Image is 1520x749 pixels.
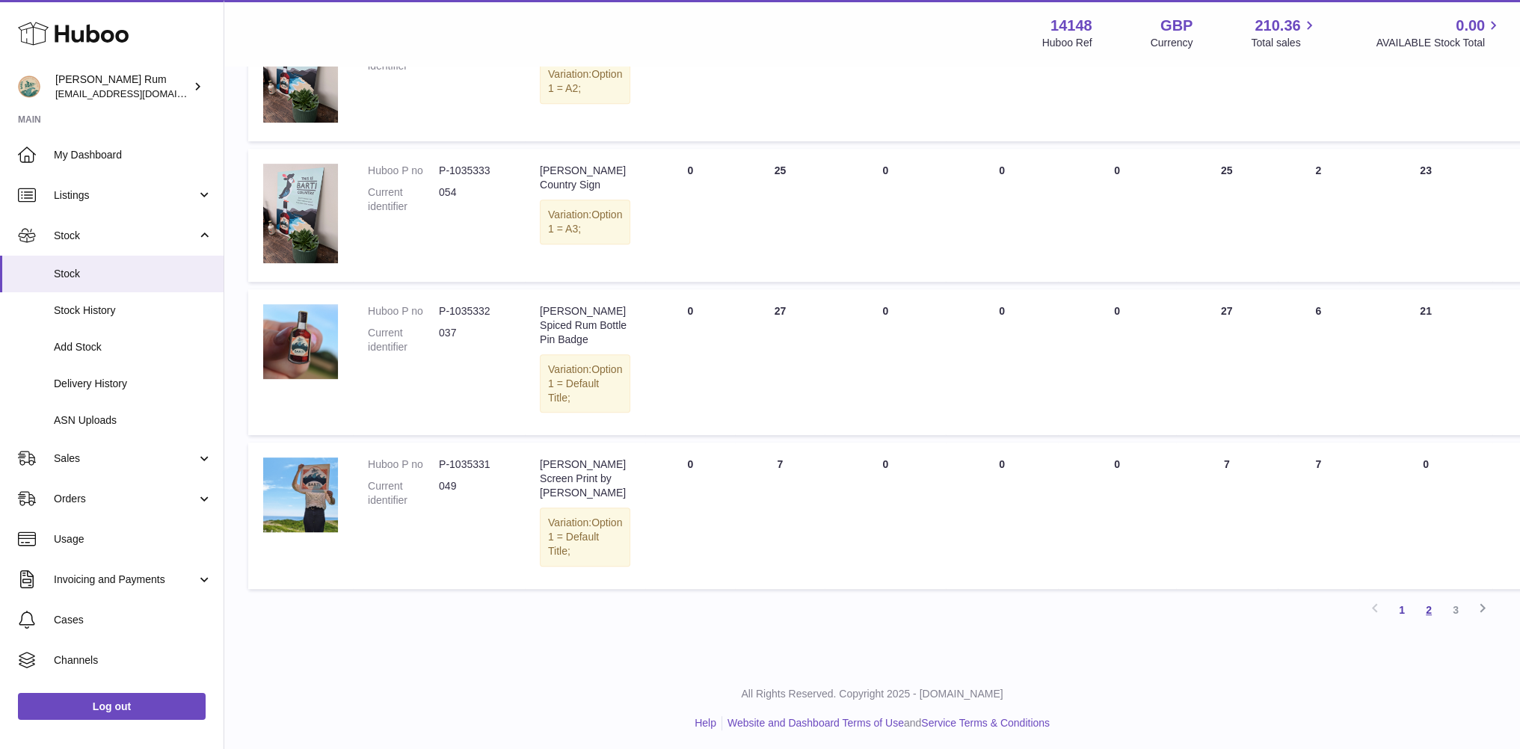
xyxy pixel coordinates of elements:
[1176,289,1278,435] td: 27
[1359,289,1493,435] td: 21
[1376,16,1502,50] a: 0.00 AVAILABLE Stock Total
[1376,36,1502,50] span: AVAILABLE Stock Total
[540,200,630,244] div: Variation:
[722,716,1050,730] li: and
[540,457,630,500] div: [PERSON_NAME] Screen Print by [PERSON_NAME]
[439,326,510,354] dd: 037
[54,451,197,466] span: Sales
[236,687,1508,701] p: All Rights Reserved. Copyright 2025 - [DOMAIN_NAME]
[1176,149,1278,282] td: 25
[54,377,212,391] span: Delivery History
[54,653,212,668] span: Channels
[54,340,212,354] span: Add Stock
[825,149,946,282] td: 0
[727,717,904,729] a: Website and Dashboard Terms of Use
[548,363,622,404] span: Option 1 = Default Title;
[735,443,825,588] td: 7
[368,304,439,318] dt: Huboo P no
[1114,164,1120,176] span: 0
[263,164,338,263] img: product image
[439,164,510,178] dd: P-1035333
[55,87,220,99] span: [EMAIL_ADDRESS][DOMAIN_NAME]
[18,75,40,98] img: mail@bartirum.wales
[439,457,510,472] dd: P-1035331
[946,289,1058,435] td: 0
[540,164,630,192] div: [PERSON_NAME] Country Sign
[54,532,212,546] span: Usage
[1442,597,1469,623] a: 3
[1388,597,1415,623] a: 1
[54,573,197,587] span: Invoicing and Payments
[263,304,338,379] img: product image
[1042,36,1092,50] div: Huboo Ref
[18,693,206,720] a: Log out
[921,717,1050,729] a: Service Terms & Conditions
[54,303,212,318] span: Stock History
[1176,9,1278,142] td: 0
[946,9,1058,142] td: 0
[540,354,630,413] div: Variation:
[1251,36,1317,50] span: Total sales
[735,9,825,142] td: 0
[825,289,946,435] td: 0
[540,59,630,104] div: Variation:
[1278,9,1359,142] td: 0
[439,185,510,214] dd: 054
[368,185,439,214] dt: Current identifier
[1251,16,1317,50] a: 210.36 Total sales
[368,164,439,178] dt: Huboo P no
[540,508,630,567] div: Variation:
[263,457,338,532] img: product image
[1278,443,1359,588] td: 7
[1114,305,1120,317] span: 0
[1151,36,1193,50] div: Currency
[1359,149,1493,282] td: 23
[946,443,1058,588] td: 0
[263,24,338,123] img: product image
[695,717,716,729] a: Help
[54,229,197,243] span: Stock
[548,517,622,557] span: Option 1 = Default Title;
[645,9,735,142] td: 0
[645,149,735,282] td: 0
[1114,458,1120,470] span: 0
[54,188,197,203] span: Listings
[946,149,1058,282] td: 0
[1359,9,1493,142] td: 0
[54,267,212,281] span: Stock
[645,443,735,588] td: 0
[540,304,630,347] div: [PERSON_NAME] Spiced Rum Bottle Pin Badge
[825,443,946,588] td: 0
[1050,16,1092,36] strong: 14148
[1255,16,1300,36] span: 210.36
[1278,289,1359,435] td: 6
[735,149,825,282] td: 25
[1176,443,1278,588] td: 7
[54,148,212,162] span: My Dashboard
[55,73,190,101] div: [PERSON_NAME] Rum
[645,289,735,435] td: 0
[54,613,212,627] span: Cases
[1456,16,1485,36] span: 0.00
[825,9,946,142] td: 0
[368,326,439,354] dt: Current identifier
[54,413,212,428] span: ASN Uploads
[368,457,439,472] dt: Huboo P no
[368,479,439,508] dt: Current identifier
[1278,149,1359,282] td: 2
[439,479,510,508] dd: 049
[1160,16,1193,36] strong: GBP
[735,289,825,435] td: 27
[54,492,197,506] span: Orders
[439,304,510,318] dd: P-1035332
[1415,597,1442,623] a: 2
[1359,443,1493,588] td: 0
